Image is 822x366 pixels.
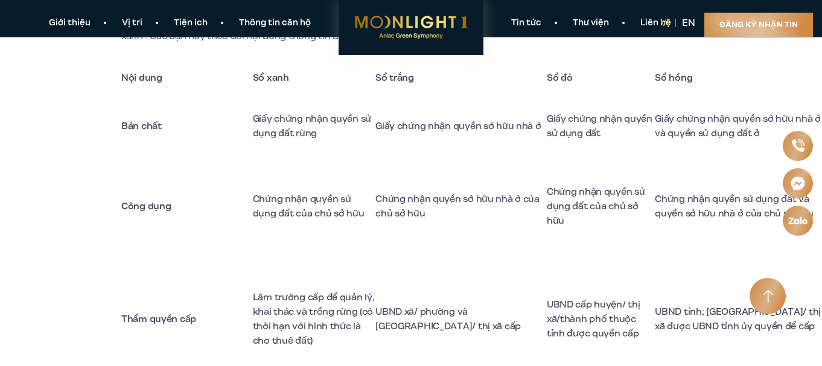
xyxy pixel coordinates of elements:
[495,17,557,30] a: Tin tức
[788,217,808,224] img: Zalo icon
[547,94,655,159] td: Giấy chứng nhận quyền sử dụng đất
[106,17,158,30] a: Vị trí
[763,289,773,303] img: Arrow icon
[375,94,547,159] td: Giấy chứng nhận quyền sở hữu nhà ở
[33,17,106,30] a: Giới thiệu
[121,119,162,133] strong: Bản chất
[121,71,162,84] strong: Nội dung
[121,200,171,213] strong: Công dụng
[791,176,805,191] img: Messenger icon
[625,17,687,30] a: Liên hệ
[121,312,196,326] strong: Thẩm quyền cấp
[791,139,804,152] img: Phone icon
[158,17,223,30] a: Tiện ích
[655,71,692,84] strong: Sổ hồng
[253,71,289,84] strong: Sổ xanh
[375,158,547,254] td: Chứng nhận quyền sở hữu nhà ở của chủ sở hữu
[682,16,695,30] a: en
[253,94,375,159] td: Giấy chứng nhận quyền sử dụng đất rừng
[557,17,625,30] a: Thư viện
[547,71,573,84] strong: Sổ đỏ
[547,158,655,254] td: Chứng nhận quyền sử dụng đất của chủ sở hữu
[704,13,813,37] a: Đăng ký nhận tin
[223,17,327,30] a: Thông tin căn hộ
[253,158,375,254] td: Chứng nhận quyền sử dụng đất của chủ sở hữu
[375,71,414,84] strong: Sổ trắng
[660,16,669,30] a: vi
